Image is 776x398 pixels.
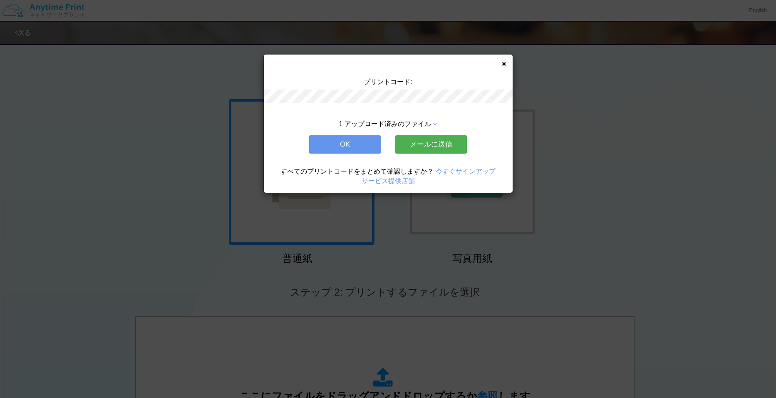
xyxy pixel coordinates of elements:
button: メールに送信 [395,135,467,154]
span: すべてのプリントコードをまとめて確認しますか？ [280,168,434,175]
span: 1 アップロード済みのファイル [339,120,431,127]
button: OK [309,135,381,154]
a: サービス提供店舗 [362,177,415,184]
a: 今すぐサインアップ [436,168,496,175]
span: プリントコード: [364,78,412,85]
